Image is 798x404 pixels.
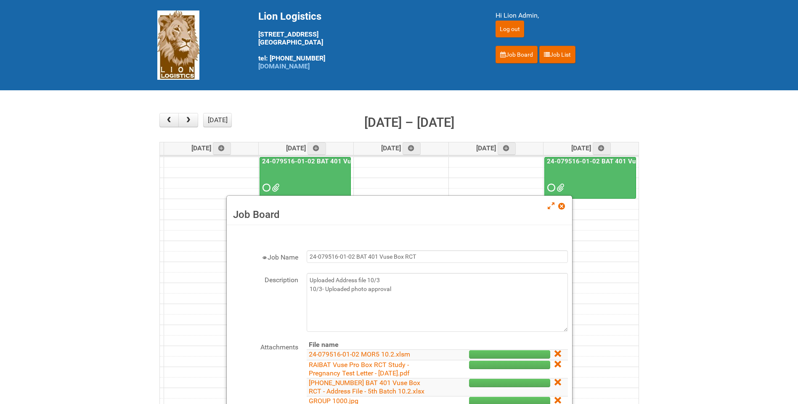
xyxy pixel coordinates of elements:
[476,144,516,152] span: [DATE]
[381,144,421,152] span: [DATE]
[307,340,436,350] th: File name
[498,142,516,155] a: Add an event
[286,144,326,152] span: [DATE]
[557,185,562,191] span: GROUP 1000.jpg 24-079516-01 BAT 401 Vuse Box RCT - Address File - 5th Batch 10.2.xlsx RAIBAT Vuse...
[203,113,232,127] button: [DATE]
[308,142,326,155] a: Add an event
[157,10,199,80] img: Lion Logistics
[260,157,351,199] a: 24-079516-01-02 BAT 401 Vuse Box RCT
[262,185,268,191] span: Requested
[258,10,475,70] div: [STREET_ADDRESS] [GEOGRAPHIC_DATA] tel: [PHONE_NUMBER]
[309,379,424,395] a: [PHONE_NUMBER] BAT 401 Vuse Box RCT - Address File - 5th Batch 10.2.xlsx
[309,350,410,358] a: 24-079516-01-02 MOR5 10.2.xlsm
[496,21,524,37] input: Log out
[403,142,421,155] a: Add an event
[545,157,671,165] a: 24-079516-01-02 BAT 401 Vuse Box RCT
[231,250,298,262] label: Job Name
[258,62,310,70] a: [DOMAIN_NAME]
[191,144,231,152] span: [DATE]
[231,273,298,285] label: Description
[260,157,386,165] a: 24-079516-01-02 BAT 401 Vuse Box RCT
[272,185,278,191] span: GROUP 1000.jpg 24-079516-01 BAT 401 Vuse Box RCT - Address File - 4th Batch 9.30.xlsx RAIBAT Vuse...
[213,142,231,155] a: Add an event
[593,142,611,155] a: Add an event
[547,185,553,191] span: Requested
[364,113,454,132] h2: [DATE] – [DATE]
[539,46,575,63] a: Job List
[571,144,611,152] span: [DATE]
[309,361,410,377] a: RAIBAT Vuse Pro Box RCT Study - Pregnancy Test Letter - [DATE].pdf
[258,10,321,22] span: Lion Logistics
[307,273,568,332] textarea: Uploaded Address file 10/3 10/3- Uploaded photo approval
[544,157,636,199] a: 24-079516-01-02 BAT 401 Vuse Box RCT
[233,208,566,221] h3: Job Board
[496,46,538,63] a: Job Board
[157,41,199,49] a: Lion Logistics
[231,340,298,352] label: Attachments
[496,10,641,21] div: Hi Lion Admin,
